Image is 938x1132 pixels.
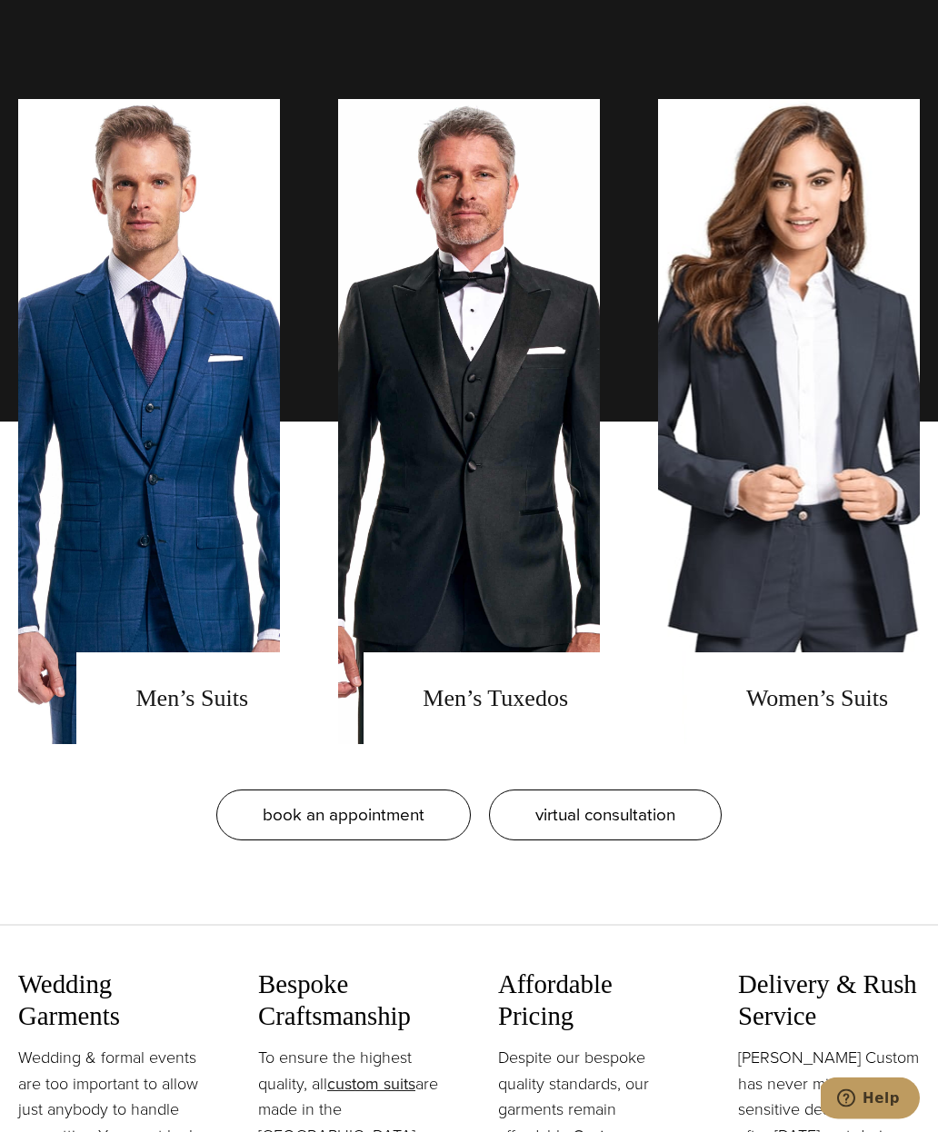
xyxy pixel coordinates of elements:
a: Women's Suits [658,100,920,745]
a: men's tuxedos [338,100,600,745]
a: custom suits [327,1073,415,1097]
a: book an appointment [216,790,471,841]
h3: Delivery & Rush Service [738,969,920,1032]
span: book an appointment [263,802,424,829]
h3: Wedding Garments [18,969,200,1032]
h3: Affordable Pricing [498,969,680,1032]
iframe: Opens a widget where you can chat to one of our agents [821,1077,920,1123]
a: virtual consultation [489,790,722,841]
h3: Bespoke Craftsmanship [258,969,440,1032]
span: virtual consultation [535,802,675,829]
a: men's suits [18,100,280,745]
